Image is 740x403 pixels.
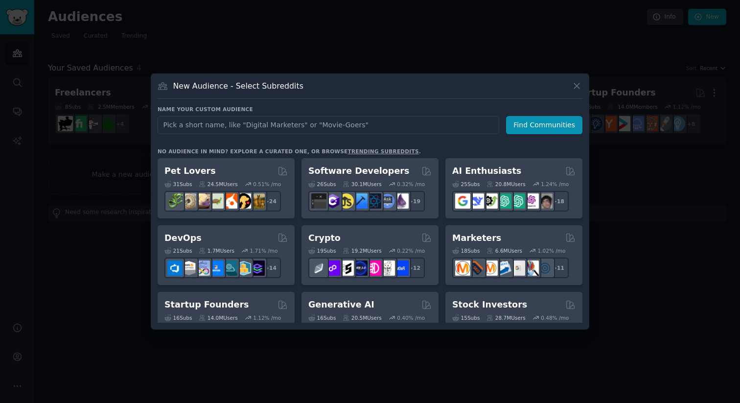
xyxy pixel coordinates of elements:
[164,165,216,177] h2: Pet Lovers
[452,232,501,244] h2: Marketers
[486,181,525,188] div: 20.8M Users
[393,261,409,276] img: defi_
[506,116,582,134] button: Find Communities
[397,247,425,254] div: 0.22 % /mo
[452,314,480,321] div: 15 Sub s
[250,261,265,276] img: PlatformEngineers
[158,148,421,155] div: No audience in mind? Explore a curated one, or browse .
[164,232,202,244] h2: DevOps
[548,191,569,212] div: + 18
[308,247,336,254] div: 19 Sub s
[236,193,251,209] img: PetAdvice
[208,261,224,276] img: DevOpsLinks
[222,261,237,276] img: platformengineering
[483,261,498,276] img: AskMarketing
[167,193,183,209] img: herpetology
[339,261,354,276] img: ethstaker
[541,181,569,188] div: 1.24 % /mo
[199,247,234,254] div: 1.7M Users
[380,193,395,209] img: AskComputerScience
[253,181,281,188] div: 0.51 % /mo
[167,261,183,276] img: azuredevops
[496,193,511,209] img: chatgpt_promptDesign
[343,247,381,254] div: 19.2M Users
[366,261,381,276] img: defiblockchain
[308,181,336,188] div: 26 Sub s
[486,247,522,254] div: 6.6M Users
[393,193,409,209] img: elixir
[524,261,539,276] img: MarketingResearch
[510,261,525,276] img: googleads
[548,258,569,278] div: + 11
[541,314,569,321] div: 0.48 % /mo
[537,261,553,276] img: OnlineMarketing
[404,258,425,278] div: + 12
[537,193,553,209] img: ArtificalIntelligence
[164,299,249,311] h2: Startup Founders
[352,193,368,209] img: iOSProgramming
[164,247,192,254] div: 21 Sub s
[208,193,224,209] img: turtle
[486,314,525,321] div: 28.7M Users
[195,193,210,209] img: leopardgeckos
[469,261,484,276] img: bigseo
[181,261,196,276] img: AWS_Certified_Experts
[352,261,368,276] img: web3
[397,181,425,188] div: 0.32 % /mo
[173,81,303,91] h3: New Audience - Select Subreddits
[250,247,278,254] div: 1.71 % /mo
[164,181,192,188] div: 31 Sub s
[469,193,484,209] img: DeepSeek
[452,247,480,254] div: 18 Sub s
[325,261,340,276] img: 0xPolygon
[483,193,498,209] img: AItoolsCatalog
[496,261,511,276] img: Emailmarketing
[260,191,281,212] div: + 24
[455,193,470,209] img: GoogleGeminiAI
[397,314,425,321] div: 0.40 % /mo
[380,261,395,276] img: CryptoNews
[260,258,281,278] div: + 14
[199,314,237,321] div: 14.0M Users
[311,193,326,209] img: software
[325,193,340,209] img: csharp
[339,193,354,209] img: learnjavascript
[308,314,336,321] div: 16 Sub s
[404,191,425,212] div: + 19
[510,193,525,209] img: chatgpt_prompts_
[452,181,480,188] div: 25 Sub s
[181,193,196,209] img: ballpython
[343,181,381,188] div: 30.1M Users
[236,261,251,276] img: aws_cdk
[538,247,566,254] div: 1.02 % /mo
[158,106,582,113] h3: Name your custom audience
[164,314,192,321] div: 16 Sub s
[158,116,499,134] input: Pick a short name, like "Digital Marketers" or "Movie-Goers"
[222,193,237,209] img: cockatiel
[524,193,539,209] img: OpenAIDev
[452,165,521,177] h2: AI Enthusiasts
[452,299,527,311] h2: Stock Investors
[250,193,265,209] img: dogbreed
[455,261,470,276] img: content_marketing
[366,193,381,209] img: reactnative
[343,314,381,321] div: 20.5M Users
[308,299,374,311] h2: Generative AI
[347,148,418,154] a: trending subreddits
[199,181,237,188] div: 24.5M Users
[253,314,281,321] div: 1.12 % /mo
[195,261,210,276] img: Docker_DevOps
[308,165,409,177] h2: Software Developers
[311,261,326,276] img: ethfinance
[308,232,341,244] h2: Crypto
